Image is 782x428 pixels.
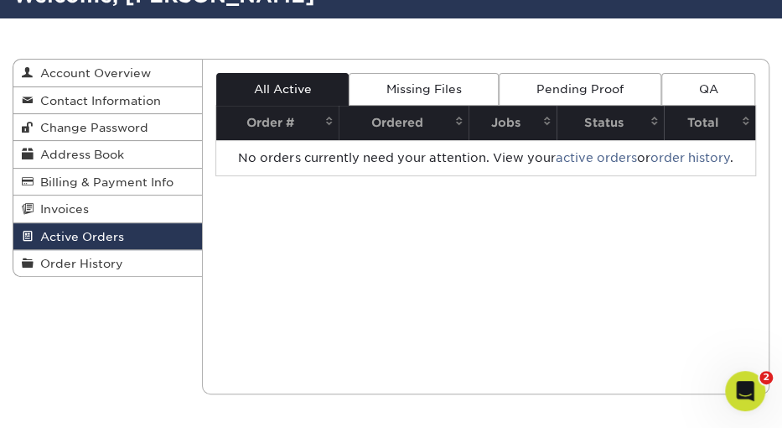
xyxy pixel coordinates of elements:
[555,151,636,164] a: active orders
[34,202,89,216] span: Invoices
[661,73,755,105] a: QA
[34,94,161,107] span: Contact Information
[216,106,339,140] th: Order #
[13,169,202,196] a: Billing & Payment Info
[216,140,755,175] td: No orders currently need your attention. View your or .
[34,175,173,189] span: Billing & Payment Info
[13,250,202,276] a: Order History
[34,257,123,270] span: Order History
[13,114,202,141] a: Change Password
[557,106,664,140] th: Status
[34,121,148,134] span: Change Password
[13,60,202,86] a: Account Overview
[499,73,660,105] a: Pending Proof
[34,230,124,243] span: Active Orders
[34,148,124,161] span: Address Book
[349,73,499,105] a: Missing Files
[650,151,729,164] a: order history
[469,106,557,140] th: Jobs
[13,141,202,168] a: Address Book
[13,87,202,114] a: Contact Information
[725,371,765,411] iframe: Intercom live chat
[216,73,349,105] a: All Active
[759,371,773,384] span: 2
[664,106,755,140] th: Total
[13,223,202,250] a: Active Orders
[339,106,469,140] th: Ordered
[13,196,202,222] a: Invoices
[34,66,151,80] span: Account Overview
